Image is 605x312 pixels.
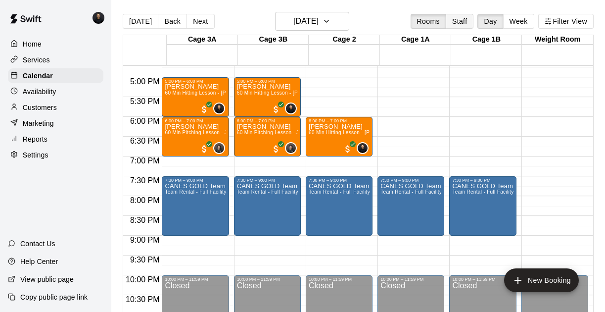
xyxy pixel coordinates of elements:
[128,156,162,165] span: 7:00 PM
[237,130,329,135] span: 60 Min Pitching Lesson - Jaiden Proper
[452,178,513,183] div: 7:30 PM – 9:00 PM
[237,118,298,123] div: 6:00 PM – 7:00 PM
[377,176,444,236] div: 7:30 PM – 9:00 PM: CANES GOLD Team Rental - Full Facility & Gym
[503,14,534,29] button: Week
[271,144,281,154] span: All customers have paid
[237,79,298,84] div: 5:00 PM – 6:00 PM
[380,189,459,195] span: Team Rental - Full Facility & Gym
[286,143,296,153] img: Jaiden Proper
[306,176,372,236] div: 7:30 PM – 9:00 PM: CANES GOLD Team Rental - Full Facility & Gym
[165,79,226,84] div: 5:00 PM – 6:00 PM
[451,35,522,45] div: Cage 1B
[286,104,296,113] img: Gregory Lewandoski
[275,12,349,31] button: [DATE]
[285,103,297,114] div: Gregory Lewandoski
[217,142,225,154] span: Jaiden Proper
[309,35,380,45] div: Cage 2
[214,143,224,153] img: Jaiden Proper
[165,118,226,123] div: 6:00 PM – 7:00 PM
[357,142,369,154] div: Gregory Lewandoski
[8,68,103,83] a: Calendar
[306,117,372,156] div: 6:00 PM – 7:00 PM: Evan Vinco
[8,132,103,147] a: Reports
[309,189,387,195] span: Team Rental - Full Facility & Gym
[8,37,103,52] a: Home
[285,142,297,154] div: Jaiden Proper
[123,14,158,29] button: [DATE]
[20,239,55,249] p: Contact Us
[452,189,531,195] span: Team Rental - Full Facility & Gym
[165,178,226,183] div: 7:30 PM – 9:00 PM
[234,117,301,156] div: 6:00 PM – 7:00 PM: Isaac Little
[237,189,316,195] span: Team Rental - Full Facility & Gym
[214,104,224,113] img: Gregory Lewandoski
[165,277,226,282] div: 10:00 PM – 11:59 PM
[380,277,441,282] div: 10:00 PM – 11:59 PM
[538,14,594,29] button: Filter View
[123,275,162,284] span: 10:00 PM
[186,14,214,29] button: Next
[8,100,103,115] a: Customers
[271,104,281,114] span: All customers have paid
[123,295,162,304] span: 10:30 PM
[23,150,48,160] p: Settings
[158,14,187,29] button: Back
[128,196,162,205] span: 8:00 PM
[8,52,103,67] a: Services
[293,14,319,28] h6: [DATE]
[93,12,104,24] img: Gregory Lewandoski
[128,117,162,125] span: 6:00 PM
[128,176,162,185] span: 7:30 PM
[289,103,297,114] span: Gregory Lewandoski
[91,8,111,28] div: Gregory Lewandoski
[20,257,58,266] p: Help Center
[358,143,368,153] img: Gregory Lewandoski
[128,77,162,86] span: 5:00 PM
[237,277,298,282] div: 10:00 PM – 11:59 PM
[128,97,162,105] span: 5:30 PM
[165,189,243,195] span: Team Rental - Full Facility & Gym
[522,35,593,45] div: Weight Room
[8,148,103,162] a: Settings
[309,118,370,123] div: 6:00 PM – 7:00 PM
[8,116,103,131] a: Marketing
[199,104,209,114] span: All customers have paid
[23,103,57,112] p: Customers
[238,35,309,45] div: Cage 3B
[380,35,451,45] div: Cage 1A
[23,134,47,144] p: Reports
[234,176,301,236] div: 7:30 PM – 9:00 PM: CANES GOLD Team Rental - Full Facility & Gym
[23,55,50,65] p: Services
[165,90,264,96] span: 60 Min Hitting Lesson - [PERSON_NAME]
[449,176,516,236] div: 7:30 PM – 9:00 PM: CANES GOLD Team Rental - Full Facility & Gym
[217,103,225,114] span: Gregory Lewandoski
[446,14,474,29] button: Staff
[309,277,370,282] div: 10:00 PM – 11:59 PM
[167,35,238,45] div: Cage 3A
[128,216,162,224] span: 8:30 PM
[23,87,56,97] p: Availability
[309,130,408,135] span: 60 Min Hitting Lesson - [PERSON_NAME]
[477,14,503,29] button: Day
[20,292,88,302] p: Copy public page link
[213,103,225,114] div: Gregory Lewandoski
[23,118,54,128] p: Marketing
[199,144,209,154] span: All customers have paid
[162,176,229,236] div: 7:30 PM – 9:00 PM: CANES GOLD Team Rental - Full Facility & Gym
[165,130,257,135] span: 60 Min Pitching Lesson - Jaiden Proper
[8,84,103,99] a: Availability
[411,14,446,29] button: Rooms
[380,178,441,183] div: 7:30 PM – 9:00 PM
[162,117,229,156] div: 6:00 PM – 7:00 PM: Isaac Little
[128,236,162,244] span: 9:00 PM
[23,39,42,49] p: Home
[237,178,298,183] div: 7:30 PM – 9:00 PM
[20,274,74,284] p: View public page
[213,142,225,154] div: Jaiden Proper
